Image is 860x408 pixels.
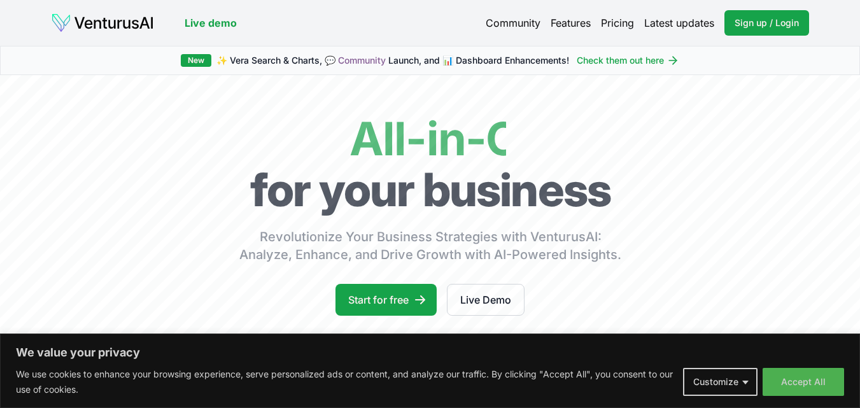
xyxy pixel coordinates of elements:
[216,54,569,67] span: ✨ Vera Search & Charts, 💬 Launch, and 📊 Dashboard Enhancements!
[763,368,844,396] button: Accept All
[185,15,237,31] a: Live demo
[551,15,591,31] a: Features
[338,55,386,66] a: Community
[486,15,540,31] a: Community
[577,54,679,67] a: Check them out here
[51,13,154,33] img: logo
[16,345,844,360] p: We value your privacy
[447,284,525,316] a: Live Demo
[601,15,634,31] a: Pricing
[724,10,809,36] a: Sign up / Login
[16,367,673,397] p: We use cookies to enhance your browsing experience, serve personalized ads or content, and analyz...
[644,15,714,31] a: Latest updates
[335,284,437,316] a: Start for free
[735,17,799,29] span: Sign up / Login
[181,54,211,67] div: New
[683,368,758,396] button: Customize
